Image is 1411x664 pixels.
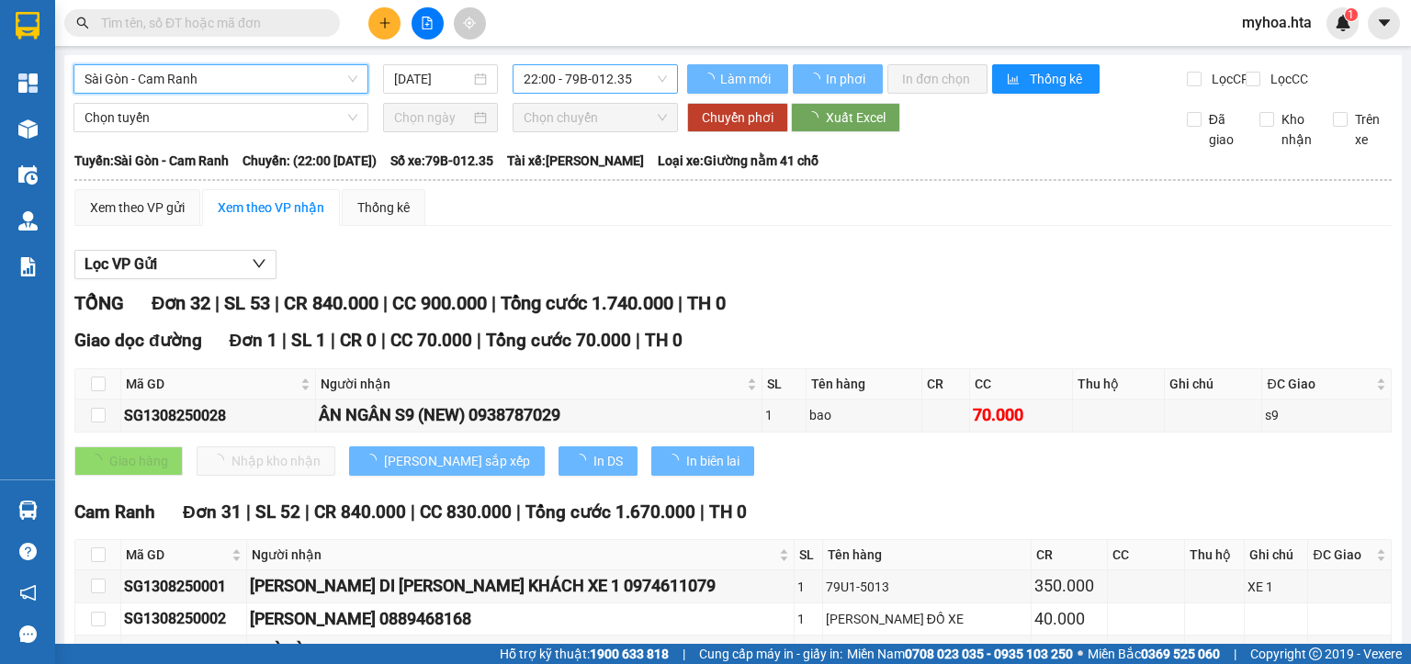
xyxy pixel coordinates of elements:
[390,330,472,351] span: CC 70.000
[357,197,410,218] div: Thống kê
[1141,647,1220,661] strong: 0369 525 060
[378,17,391,29] span: plus
[795,540,823,570] th: SL
[215,292,220,314] span: |
[1265,405,1387,425] div: s9
[384,451,530,471] span: [PERSON_NAME] sắp xếp
[1073,369,1166,400] th: Thu hộ
[18,211,38,231] img: warehouse-icon
[700,501,705,523] span: |
[74,330,202,351] span: Giao dọc đường
[1313,545,1372,565] span: ĐC Giao
[18,73,38,93] img: dashboard-icon
[314,501,406,523] span: CR 840.000
[1267,374,1371,394] span: ĐC Giao
[126,545,228,565] span: Mã GD
[74,153,229,168] b: Tuyến: Sài Gòn - Cam Ranh
[1185,540,1245,570] th: Thu hộ
[807,73,823,85] span: loading
[85,65,357,93] span: Sài Gòn - Cam Ranh
[74,250,277,279] button: Lọc VP Gửi
[224,292,270,314] span: SL 53
[970,369,1072,400] th: CC
[124,404,312,427] div: SG1308250028
[250,573,791,599] div: [PERSON_NAME] DI [PERSON_NAME] KHÁCH XE 1 0974611079
[1034,573,1104,599] div: 350.000
[666,454,686,467] span: loading
[392,292,487,314] span: CC 900.000
[687,64,788,94] button: Làm mới
[218,197,324,218] div: Xem theo VP nhận
[331,330,335,351] span: |
[687,292,726,314] span: TH 0
[18,165,38,185] img: warehouse-icon
[340,330,377,351] span: CR 0
[319,402,758,428] div: ÂN NGÂN S9 (NEW) 0938787029
[85,104,357,131] span: Chọn tuyến
[687,103,788,132] button: Chuyển phơi
[992,64,1100,94] button: bar-chartThống kê
[252,256,266,271] span: down
[1245,540,1309,570] th: Ghi chú
[1030,69,1085,89] span: Thống kê
[636,330,640,351] span: |
[255,501,300,523] span: SL 52
[1227,11,1326,34] span: myhoa.hta
[284,292,378,314] span: CR 840.000
[368,7,401,39] button: plus
[19,584,37,602] span: notification
[797,641,819,661] div: 6
[686,451,739,471] span: In biên lai
[420,501,512,523] span: CC 830.000
[1204,69,1252,89] span: Lọc CR
[709,501,747,523] span: TH 0
[19,625,37,643] span: message
[250,638,791,664] div: HOÀ BÌNH
[797,577,819,597] div: 1
[121,400,316,432] td: SG1308250028
[412,7,444,39] button: file-add
[124,575,243,598] div: SG1308250001
[793,64,883,94] button: In phơi
[1335,15,1351,31] img: icon-new-feature
[501,292,673,314] span: Tổng cước 1.740.000
[197,446,335,476] button: Nhập kho nhận
[454,7,486,39] button: aim
[678,292,683,314] span: |
[491,292,496,314] span: |
[18,501,38,520] img: warehouse-icon
[1247,577,1305,597] div: XE 1
[252,545,775,565] span: Người nhận
[18,119,38,139] img: warehouse-icon
[590,647,669,661] strong: 1900 633 818
[765,405,804,425] div: 1
[524,104,668,131] span: Chọn chuyến
[1088,644,1220,664] span: Miền Bắc
[183,501,242,523] span: Đơn 31
[282,330,287,351] span: |
[394,69,469,89] input: 13/08/2025
[291,330,326,351] span: SL 1
[1007,73,1022,87] span: bar-chart
[1202,109,1247,150] span: Đã giao
[573,454,593,467] span: loading
[230,330,278,351] span: Đơn 1
[1078,650,1083,658] span: ⚪️
[593,451,623,471] span: In DS
[1345,8,1358,21] sup: 1
[152,292,210,314] span: Đơn 32
[847,644,1073,664] span: Miền Nam
[645,330,683,351] span: TH 0
[807,369,922,400] th: Tên hàng
[394,107,469,128] input: Chọn ngày
[1165,369,1262,400] th: Ghi chú
[74,292,124,314] span: TỔNG
[797,609,819,629] div: 1
[507,151,644,171] span: Tài xế: [PERSON_NAME]
[720,69,773,89] span: Làm mới
[381,330,386,351] span: |
[809,405,919,425] div: bao
[321,374,742,394] span: Người nhận
[124,640,243,663] div: SG1308250003
[1034,606,1104,632] div: 40.000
